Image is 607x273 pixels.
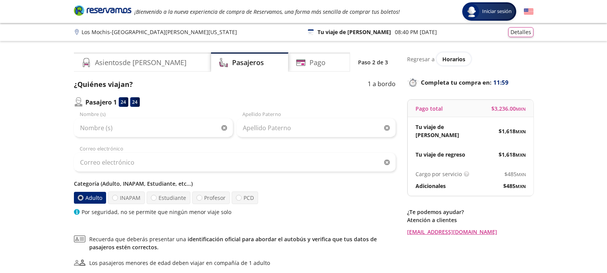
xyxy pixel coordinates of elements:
p: Pago total [416,105,443,113]
small: MXN [515,183,526,189]
p: Tu viaje de regreso [416,150,465,159]
p: Categoría (Adulto, INAPAM, Estudiante, etc...) [74,180,396,188]
input: Apellido Paterno [237,118,396,137]
p: Atención a clientes [407,216,533,224]
iframe: Messagebird Livechat Widget [563,229,599,265]
div: 24 [119,97,128,107]
small: MXN [515,129,526,134]
span: Horarios [442,56,465,63]
p: Tu viaje de [PERSON_NAME] [416,123,471,139]
label: Profesor [192,191,230,204]
label: PCD [232,191,258,204]
span: $ 1,618 [499,127,526,135]
p: Cargo por servicio [416,170,462,178]
p: ¿Te podemos ayudar? [407,208,533,216]
p: Completa tu compra en : [407,77,533,88]
p: Regresar a [407,55,435,63]
small: MXN [516,106,526,112]
div: Regresar a ver horarios [407,52,533,65]
span: Recuerda que deberás presentar una [89,235,396,251]
small: MXN [517,172,526,177]
small: MXN [515,152,526,158]
a: [EMAIL_ADDRESS][DOMAIN_NAME] [407,228,533,236]
i: Brand Logo [74,5,131,16]
span: $ 485 [504,170,526,178]
h4: Asientos de [PERSON_NAME] [95,57,187,68]
label: INAPAM [108,191,145,204]
em: ¡Bienvenido a la nueva experiencia de compra de Reservamos, una forma más sencilla de comprar tus... [134,8,400,15]
label: Estudiante [147,191,190,204]
p: Pasajero 1 [85,98,117,107]
span: $ 485 [503,182,526,190]
button: Detalles [508,27,533,37]
p: ¿Quiénes viajan? [74,79,133,90]
h4: Pasajeros [232,57,264,68]
input: Nombre (s) [74,118,233,137]
div: Los pasajeros menores de edad deben viajar en compañía de 1 adulto [89,259,270,267]
a: Brand Logo [74,5,131,18]
input: Correo electrónico [74,153,396,172]
p: 1 a bordo [368,79,396,90]
p: 08:40 PM [DATE] [395,28,437,36]
p: Adicionales [416,182,446,190]
p: Los Mochis - [GEOGRAPHIC_DATA][PERSON_NAME][US_STATE] [82,28,237,36]
a: identificación oficial para abordar el autobús y verifica que tus datos de pasajeros estén correc... [89,235,377,251]
span: $ 1,618 [499,150,526,159]
span: Iniciar sesión [479,8,515,15]
button: English [524,7,533,16]
p: Paso 2 de 3 [358,58,388,66]
span: $ 3,236.00 [491,105,526,113]
label: Adulto [74,192,106,204]
p: Tu viaje de [PERSON_NAME] [317,28,391,36]
span: 11:59 [493,78,509,87]
p: Por seguridad, no se permite que ningún menor viaje solo [82,208,231,216]
div: 24 [130,97,140,107]
h4: Pago [309,57,326,68]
